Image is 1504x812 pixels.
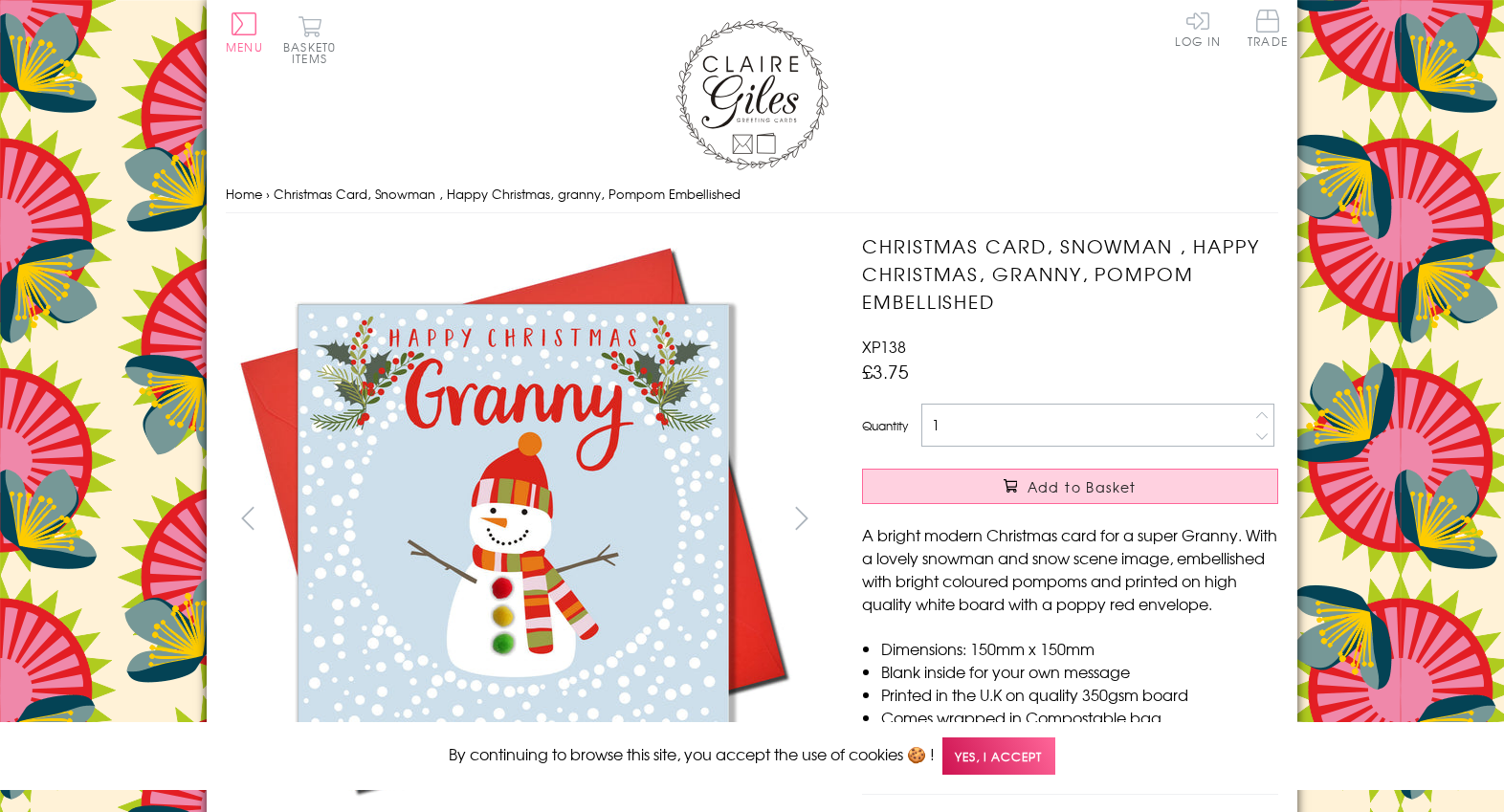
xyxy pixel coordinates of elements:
label: Quantity [862,417,908,434]
a: Log In [1175,10,1221,47]
button: Basket0 items [283,15,336,64]
span: Menu [226,38,263,55]
a: Trade [1248,10,1288,51]
span: Add to Basket [1028,477,1137,496]
li: Comes wrapped in Compostable bag [881,706,1278,729]
button: prev [226,496,269,539]
img: Claire Giles Greetings Cards [675,19,829,170]
span: £3.75 [862,358,909,384]
button: next [781,496,824,539]
span: XP138 [862,335,906,358]
li: Blank inside for your own message [881,660,1278,683]
a: Home [226,185,262,203]
h1: Christmas Card, Snowman , Happy Christmas, granny, Pompom Embellished [862,232,1278,315]
img: Christmas Card, Snowman , Happy Christmas, granny, Pompom Embellished [226,232,800,806]
img: Christmas Card, Snowman , Happy Christmas, granny, Pompom Embellished [824,232,1398,806]
button: Menu [226,12,263,53]
span: Yes, I accept [942,737,1055,775]
span: Christmas Card, Snowman , Happy Christmas, granny, Pompom Embellished [274,185,741,203]
button: Add to Basket [862,469,1278,504]
span: 0 items [292,38,336,67]
nav: breadcrumbs [226,175,1278,214]
li: Dimensions: 150mm x 150mm [881,637,1278,660]
li: Printed in the U.K on quality 350gsm board [881,683,1278,706]
p: A bright modern Christmas card for a super Granny. With a lovely snowman and snow scene image, em... [862,523,1278,615]
span: › [266,185,270,203]
span: Trade [1248,10,1288,47]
